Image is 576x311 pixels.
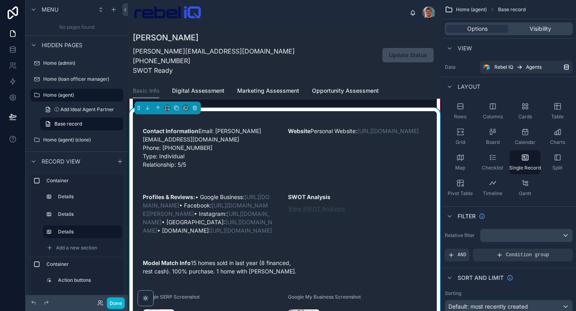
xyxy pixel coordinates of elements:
button: Gantt [510,176,540,200]
span: Hidden pages [42,41,82,49]
button: Board [477,125,508,149]
label: Home (loan officer manager) [43,76,122,82]
button: Charts [542,125,573,149]
strong: Contact Information [143,128,198,134]
div: No pages found [26,19,128,35]
button: Split [542,150,573,174]
label: Data [445,64,477,70]
span: Charts [550,139,565,146]
span: Timeline [483,190,502,197]
a: [URL][DOMAIN_NAME] [357,128,419,134]
span: Rows [454,114,466,120]
span: Board [486,139,500,146]
p: • Google Business: • Facebook: • Instagram: • [GEOGRAPHIC_DATA]: • [DOMAIN_NAME]: [143,193,282,235]
div: scrollable content [207,11,410,14]
span: Table [551,114,564,120]
span: Columns [483,114,503,120]
strong: Profiles & Reviews: [143,193,195,200]
span: Sort And Limit [458,274,504,282]
span: Rebel IQ [494,64,513,70]
strong: SWOT Analysis [288,193,330,200]
button: Table [542,99,573,123]
label: Container [46,261,120,267]
span: Map [455,165,465,171]
p: [PERSON_NAME][EMAIL_ADDRESS][DOMAIN_NAME] [PHONE_NUMBER] SWOT Ready [133,46,295,75]
img: App logo [134,6,201,19]
a: [URL][DOMAIN_NAME] [210,227,272,234]
button: Calendar [510,125,540,149]
span: Add a new section [56,245,97,251]
button: Checklist [477,150,508,174]
span: Google My Business Screenshot [288,294,361,300]
button: Cards [510,99,540,123]
span: Gantt [519,190,531,197]
img: Airtable Logo [483,64,490,70]
a: Basic Info [133,84,159,99]
div: scrollable content [26,171,128,295]
span: Basic Info [133,87,159,95]
label: Container [46,177,120,184]
a: Opportunity Assessment [312,84,379,100]
label: Home (agent) [43,92,118,98]
p: Personal Website: [288,127,427,135]
a: Home (admin) [30,57,123,70]
button: Grid [445,125,476,149]
a: My Profile [30,150,123,162]
span: Grid [456,139,465,146]
span: Condition group [506,252,549,258]
span: Agents [526,64,542,70]
span: Opportunity Assessment [312,87,379,95]
a: ⓘ Add Ideal Agent Partner [40,103,123,116]
a: Home (loan officer manager) [30,73,123,86]
span: Single Record [509,165,541,171]
span: Calendar [515,139,536,146]
button: Timeline [477,176,508,200]
span: Record view [42,157,80,165]
p: 15 homes sold in last year (8 financed, rest cash). 100% purchase. 1 home with [PERSON_NAME]. [143,259,427,275]
span: Home (agent) [456,6,487,13]
a: Home (agent) [30,89,123,102]
label: Details [58,211,118,217]
p: Email: [PERSON_NAME][EMAIL_ADDRESS][DOMAIN_NAME] Phone: [PHONE_NUMBER] Type: Individual Relations... [143,127,282,169]
label: Home (admin) [43,60,122,66]
button: Map [445,150,476,174]
span: Base record [498,6,526,13]
strong: Website [288,128,310,134]
strong: Model Match Info [143,259,191,266]
span: Filter [458,212,476,220]
span: Checklist [482,165,503,171]
span: Marketing Assessment [237,87,299,95]
span: Cards [518,114,532,120]
a: Digital Assessment [172,84,224,100]
span: ⓘ Add Ideal Agent Partner [54,106,114,113]
span: Digital Assessment [172,87,224,95]
label: Home (agent) (clone) [43,137,122,143]
span: Layout [458,83,480,91]
span: Pivot Table [448,190,473,197]
span: Google SERP Screenshot [143,294,200,300]
span: Split [552,165,562,171]
span: Visibility [530,25,551,33]
label: Action buttons [58,295,118,301]
span: Options [467,25,488,33]
h1: [PERSON_NAME] [133,32,295,43]
a: View SWOT Analysis [288,205,345,212]
span: AND [458,252,466,258]
button: Pivot Table [445,176,476,200]
label: Relative filter [445,232,477,239]
label: Sorting [445,290,461,297]
a: Rebel IQAgents [480,61,573,74]
label: Action buttons [58,277,118,283]
a: Home (agent) (clone) [30,134,123,146]
label: Details [58,193,118,200]
button: Single Record [510,150,540,174]
span: View [458,44,472,52]
span: Menu [42,6,58,14]
a: Marketing Assessment [237,84,299,100]
button: Rows [445,99,476,123]
label: Details [58,229,115,235]
button: Done [107,297,125,309]
span: Base record [54,121,82,127]
button: Columns [477,99,508,123]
